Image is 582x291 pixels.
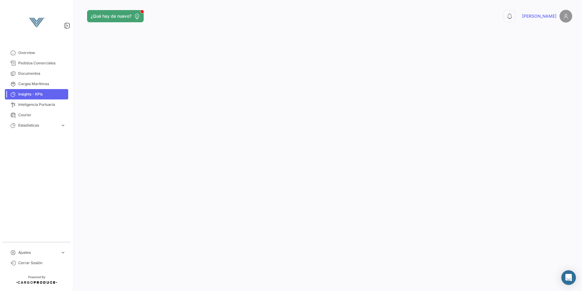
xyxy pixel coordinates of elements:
[5,89,68,99] a: Insights - KPIs
[559,10,572,23] img: placeholder-user.png
[18,123,58,128] span: Estadísticas
[522,13,556,19] span: [PERSON_NAME]
[18,50,66,56] span: Overview
[18,102,66,107] span: Inteligencia Portuaria
[18,92,66,97] span: Insights - KPIs
[5,48,68,58] a: Overview
[18,60,66,66] span: Pedidos Comerciales
[18,250,58,255] span: Ajustes
[18,81,66,87] span: Cargas Marítimas
[5,99,68,110] a: Inteligencia Portuaria
[60,123,66,128] span: expand_more
[5,58,68,68] a: Pedidos Comerciales
[5,79,68,89] a: Cargas Marítimas
[21,7,52,38] img: vanguard-logo.png
[561,270,576,285] div: Abrir Intercom Messenger
[87,10,144,22] button: ¿Qué hay de nuevo?
[18,71,66,76] span: Documentos
[18,112,66,118] span: Courier
[5,68,68,79] a: Documentos
[5,110,68,120] a: Courier
[60,250,66,255] span: expand_more
[91,13,131,19] span: ¿Qué hay de nuevo?
[18,260,66,266] span: Cerrar Sesión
